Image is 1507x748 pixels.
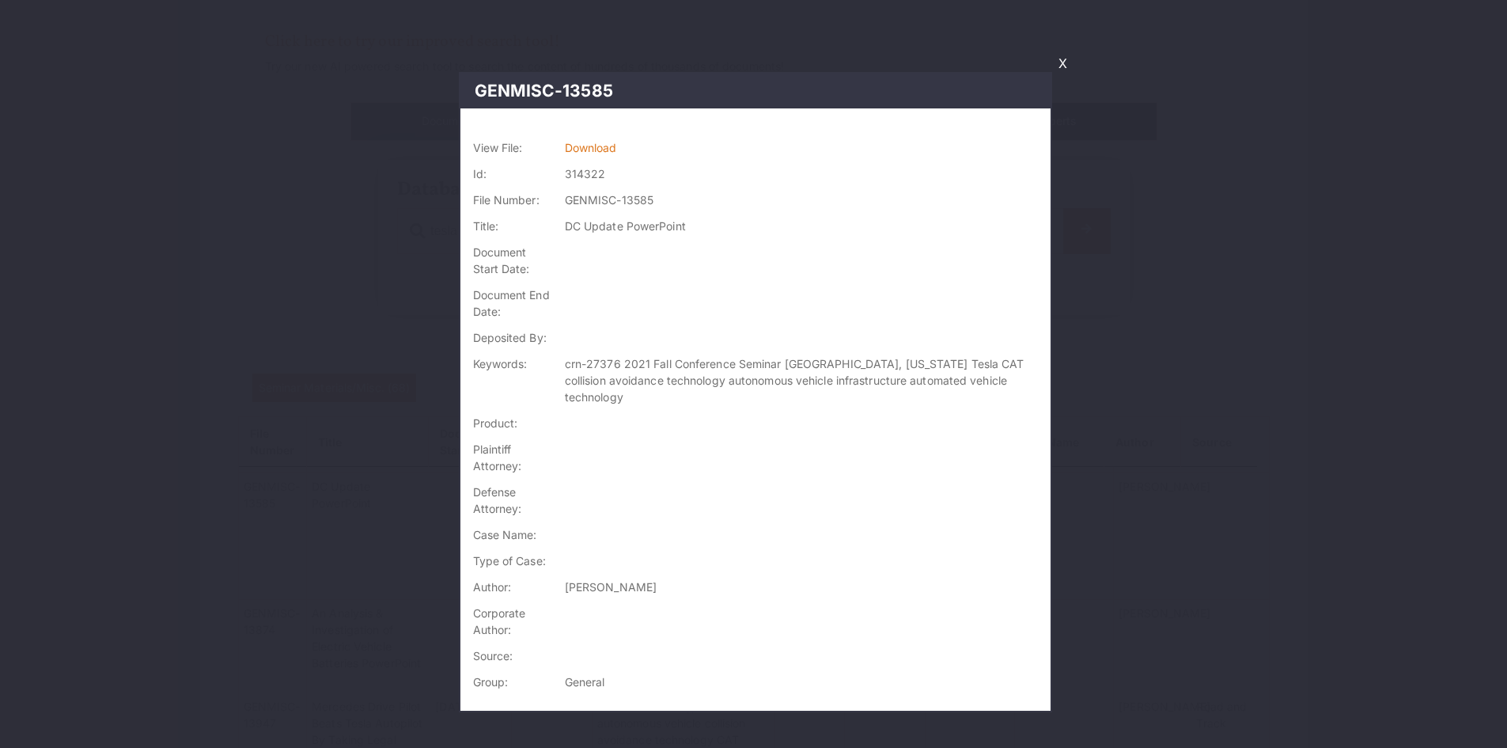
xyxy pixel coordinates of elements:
td: Group: [460,669,558,695]
td: File Number: [460,187,558,213]
td: Source: [460,643,558,669]
td: Product: [460,410,558,436]
p: GENMISC-13585 [473,78,1038,104]
td: Type of Case: [460,548,558,574]
td: General [558,669,1051,695]
td: Corporate Author: [460,600,558,643]
td: Document Start Date: [460,239,558,282]
td: 314322 [558,161,1051,187]
a: Download [565,141,617,154]
td: Deposited By: [460,325,558,351]
td: crn-27376 2021 Fall Conference Seminar [GEOGRAPHIC_DATA], [US_STATE] Tesla CAT collision avoidanc... [558,351,1051,410]
td: Defense Attorney: [460,479,558,522]
td: Plaintiff Attorney: [460,436,558,479]
td: Title: [460,213,558,239]
td: DC Update PowerPoint [558,213,1051,239]
td: View File: [460,135,558,161]
td: Case Name: [460,522,558,548]
td: [PERSON_NAME] [558,574,1051,600]
td: Keywords: [460,351,558,410]
td: Document End Date: [460,282,558,325]
td: Id: [460,161,558,187]
td: GENMISC-13585 [558,187,1051,213]
a: X [1052,50,1073,77]
td: Author: [460,574,558,600]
